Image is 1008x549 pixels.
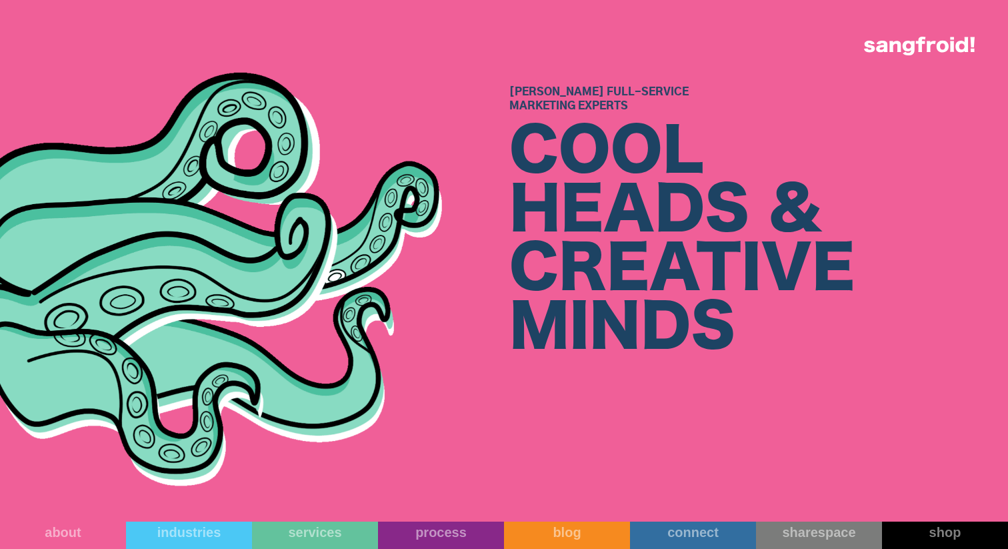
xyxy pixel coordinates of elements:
[756,522,882,549] a: sharespace
[630,524,756,540] div: connect
[252,522,378,549] a: services
[504,522,630,549] a: blog
[509,85,1008,113] h1: [PERSON_NAME] Full-Service Marketing Experts
[756,524,882,540] div: sharespace
[630,522,756,549] a: connect
[378,522,504,549] a: process
[509,123,1008,358] div: COOL HEADS & CREATIVE MINDS
[252,524,378,540] div: services
[504,524,630,540] div: blog
[864,37,975,55] img: logo
[882,524,1008,540] div: shop
[126,522,252,549] a: industries
[378,524,504,540] div: process
[126,524,252,540] div: industries
[882,522,1008,549] a: shop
